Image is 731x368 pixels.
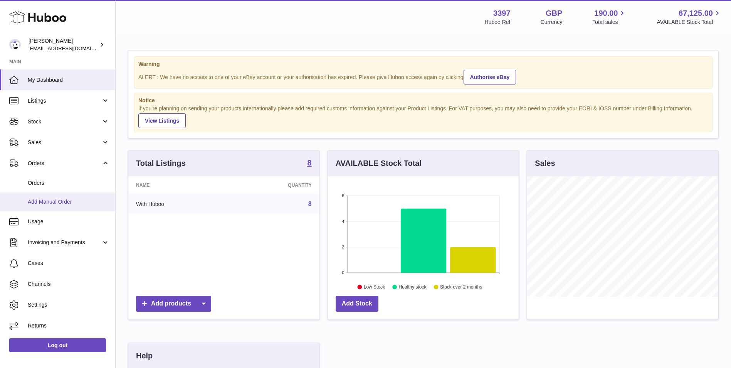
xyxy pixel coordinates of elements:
[28,179,109,187] span: Orders
[138,113,186,128] a: View Listings
[28,260,109,267] span: Cases
[342,245,344,250] text: 2
[342,270,344,275] text: 0
[493,8,511,19] strong: 3397
[546,8,562,19] strong: GBP
[9,39,21,51] img: sales@canchema.com
[138,69,708,84] div: ALERT : We have no access to one of your eBay account or your authorisation has expired. Please g...
[535,158,555,169] h3: Sales
[308,159,312,167] strong: 8
[138,61,708,68] strong: Warning
[128,194,229,214] td: With Huboo
[28,301,109,309] span: Settings
[29,37,98,52] div: [PERSON_NAME]
[28,76,109,84] span: My Dashboard
[28,322,109,329] span: Returns
[342,193,344,198] text: 6
[464,70,516,84] a: Authorise eBay
[440,285,482,290] text: Stock over 2 months
[679,8,713,19] span: 67,125.00
[29,45,113,51] span: [EMAIL_ADDRESS][DOMAIN_NAME]
[9,338,106,352] a: Log out
[28,280,109,288] span: Channels
[592,19,627,26] span: Total sales
[138,105,708,128] div: If you're planning on sending your products internationally please add required customs informati...
[485,19,511,26] div: Huboo Ref
[28,218,109,225] span: Usage
[592,8,627,26] a: 190.00 Total sales
[541,19,563,26] div: Currency
[28,97,101,105] span: Listings
[364,285,385,290] text: Low Stock
[28,160,101,167] span: Orders
[657,8,722,26] a: 67,125.00 AVAILABLE Stock Total
[657,19,722,26] span: AVAILABLE Stock Total
[308,159,312,168] a: 8
[594,8,618,19] span: 190.00
[229,176,319,194] th: Quantity
[28,139,101,146] span: Sales
[138,97,708,104] strong: Notice
[28,239,101,246] span: Invoicing and Payments
[308,201,312,207] a: 8
[336,158,422,169] h3: AVAILABLE Stock Total
[136,351,153,361] h3: Help
[342,219,344,224] text: 4
[128,176,229,194] th: Name
[336,296,378,312] a: Add Stock
[28,118,101,125] span: Stock
[136,158,186,169] h3: Total Listings
[398,285,427,290] text: Healthy stock
[136,296,211,312] a: Add products
[28,198,109,206] span: Add Manual Order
